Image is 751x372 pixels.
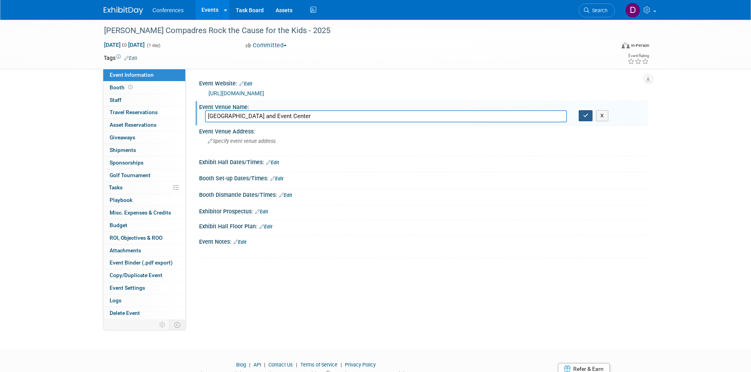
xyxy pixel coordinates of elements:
span: Asset Reservations [110,122,157,128]
div: Event Website: [199,78,648,88]
td: Personalize Event Tab Strip [156,320,170,330]
span: Event Information [110,72,154,78]
div: Event Format [568,41,650,53]
span: | [247,362,252,368]
a: Event Binder (.pdf export) [103,257,185,269]
a: Blog [236,362,246,368]
span: Travel Reservations [110,109,158,115]
button: X [596,110,608,121]
a: Edit [233,239,246,245]
a: Search [579,4,615,17]
span: | [294,362,299,368]
div: Event Notes: [199,236,648,246]
div: Event Venue Address: [199,126,648,135]
a: Playbook [103,194,185,206]
a: Travel Reservations [103,106,185,118]
span: | [262,362,267,368]
a: Giveaways [103,131,185,144]
a: Copy/Duplicate Event [103,269,185,281]
div: Booth Set-up Dates/Times: [199,172,648,183]
div: Event Venue Name: [199,101,648,111]
span: Attachments [110,247,141,254]
a: Privacy Policy [345,362,376,368]
span: Shipments [110,147,136,153]
span: Tasks [109,184,123,191]
span: Event Binder (.pdf export) [110,259,173,266]
a: Event Information [103,69,185,81]
a: Contact Us [268,362,293,368]
span: Delete Event [110,310,140,316]
a: Event Settings [103,282,185,294]
img: ExhibitDay [104,7,143,15]
span: Conferences [153,7,184,13]
a: Delete Event [103,307,185,319]
a: Booth [103,81,185,94]
div: Exhibit Hall Floor Plan: [199,220,648,231]
a: Edit [239,81,252,87]
span: Sponsorships [110,159,143,166]
span: ROI, Objectives & ROO [110,235,162,241]
a: Edit [255,209,268,215]
td: Tags [104,54,137,62]
button: Committed [243,41,290,50]
td: Toggle Event Tabs [169,320,185,330]
a: Staff [103,94,185,106]
a: Misc. Expenses & Credits [103,207,185,219]
span: Budget [110,222,127,228]
div: [PERSON_NAME] Compadres Rock the Cause for the Kids - 2025 [101,24,603,38]
a: Terms of Service [300,362,337,368]
div: In-Person [631,43,649,48]
img: Diane Arabia [625,3,640,18]
a: Budget [103,219,185,231]
span: Misc. Expenses & Credits [110,209,171,216]
a: Edit [124,56,137,61]
a: Logs [103,294,185,307]
a: Edit [259,224,272,229]
a: Golf Tournament [103,169,185,181]
span: Logs [110,297,121,304]
span: Booth not reserved yet [127,84,134,90]
span: Event Settings [110,285,145,291]
a: [URL][DOMAIN_NAME] [209,90,264,96]
span: [DATE] [DATE] [104,41,145,48]
span: Search [589,7,608,13]
a: ROI, Objectives & ROO [103,232,185,244]
span: Golf Tournament [110,172,151,178]
span: to [121,42,128,48]
a: API [253,362,261,368]
span: Copy/Duplicate Event [110,272,162,278]
a: Attachments [103,244,185,257]
div: Exhibitor Prospectus: [199,205,648,216]
div: Event Rating [628,54,649,58]
span: Specify event venue address [208,138,276,144]
img: Format-Inperson.png [622,42,630,48]
div: Booth Dismantle Dates/Times: [199,189,648,199]
span: Giveaways [110,134,135,141]
span: | [339,362,344,368]
a: Asset Reservations [103,119,185,131]
span: Booth [110,84,134,91]
a: Edit [270,176,283,181]
span: Playbook [110,197,132,203]
a: Edit [279,192,292,198]
span: (1 day) [146,43,160,48]
a: Sponsorships [103,157,185,169]
a: Shipments [103,144,185,156]
a: Edit [266,160,279,165]
div: Exhibit Hall Dates/Times: [199,156,648,167]
span: Staff [110,97,121,103]
a: Tasks [103,181,185,194]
